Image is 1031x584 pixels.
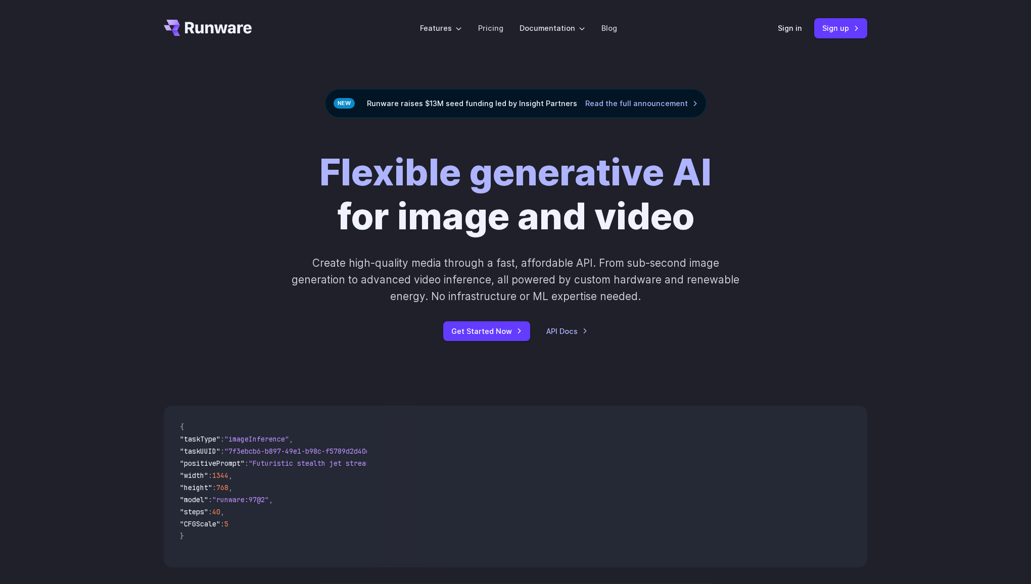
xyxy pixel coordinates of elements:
[224,519,228,528] span: 5
[520,22,585,34] label: Documentation
[585,98,698,109] a: Read the full announcement
[208,471,212,480] span: :
[180,459,245,468] span: "positivePrompt"
[601,22,617,34] a: Blog
[208,495,212,504] span: :
[319,150,712,194] strong: Flexible generative AI
[208,507,212,516] span: :
[224,434,289,444] span: "imageInference"
[228,471,232,480] span: ,
[478,22,503,34] a: Pricing
[164,20,252,36] a: Go to /
[420,22,462,34] label: Features
[180,471,208,480] span: "width"
[269,495,273,504] span: ,
[778,22,802,34] a: Sign in
[212,471,228,480] span: 1344
[289,434,293,444] span: ,
[216,483,228,492] span: 768
[180,495,208,504] span: "model"
[180,483,212,492] span: "height"
[220,447,224,456] span: :
[180,519,220,528] span: "CFGScale"
[245,459,249,468] span: :
[212,495,269,504] span: "runware:97@2"
[180,434,220,444] span: "taskType"
[249,459,617,468] span: "Futuristic stealth jet streaking through a neon-lit cityscape with glowing purple exhaust"
[443,321,530,341] a: Get Started Now
[180,531,184,541] span: }
[180,507,208,516] span: "steps"
[228,483,232,492] span: ,
[180,447,220,456] span: "taskUUID"
[212,483,216,492] span: :
[814,18,867,38] a: Sign up
[220,507,224,516] span: ,
[319,150,712,238] h1: for image and video
[220,434,224,444] span: :
[291,255,741,305] p: Create high-quality media through a fast, affordable API. From sub-second image generation to adv...
[180,422,184,431] span: {
[325,89,707,118] div: Runware raises $13M seed funding led by Insight Partners
[224,447,378,456] span: "7f3ebcb6-b897-49e1-b98c-f5789d2d40d7"
[220,519,224,528] span: :
[546,325,588,337] a: API Docs
[212,507,220,516] span: 40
